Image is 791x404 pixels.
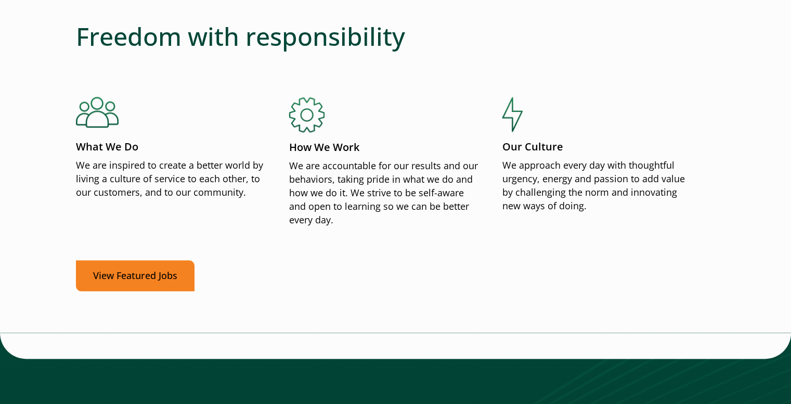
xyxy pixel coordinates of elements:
img: Our Culture [502,97,523,132]
p: We are inspired to create a better world by living a culture of service to each other, to our cus... [76,159,268,199]
img: How We Work [289,97,325,132]
p: How We Work [289,140,481,155]
a: View Featured Jobs [76,260,194,291]
p: We approach every day with thoughtful urgency, energy and passion to add value by challenging the... [502,159,694,213]
p: We are accountable for our results and our behaviors, taking pride in what we do and how we do it... [289,159,481,227]
img: What We Do [76,97,119,128]
p: What We Do [76,140,268,155]
p: Our Culture [502,140,694,155]
h2: Freedom with responsibility [76,21,716,52]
